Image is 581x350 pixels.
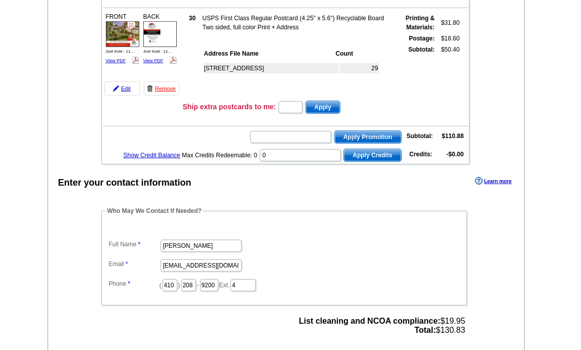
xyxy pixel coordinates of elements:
[113,85,119,92] img: pencil-icon.gif
[147,85,153,92] img: trashcan-icon.gif
[436,33,460,43] td: $18.60
[202,13,393,32] td: USPS First Class Regular Postcard (4.25" x 5.6") Recyclable Board Two sided, full color Print + A...
[305,101,340,114] button: Apply
[109,279,160,288] label: Phone
[143,58,164,63] a: View PDF
[408,46,435,53] strong: Subtotal:
[106,49,134,54] span: Just Sold - 11...
[414,326,436,334] strong: Total:
[409,151,432,158] strong: Credits:
[109,259,160,269] label: Email
[204,49,334,59] th: Address File Name
[106,21,139,47] img: small-thumb.jpg
[343,149,401,162] button: Apply Credits
[407,133,433,140] strong: Subtotal:
[204,63,339,73] td: [STREET_ADDRESS]
[335,49,379,59] th: Count
[442,133,463,140] strong: $110.88
[106,206,203,215] legend: Who May We Contact If Needed?
[58,176,191,190] div: Enter your contact information
[104,81,140,96] a: Edit
[436,45,460,97] td: $50.40
[124,152,180,159] a: Show Credit Balance
[436,13,460,32] td: $31.80
[169,56,177,64] img: pdf_logo.png
[299,317,440,325] strong: List cleaning and NCOA compliance:
[182,152,257,159] span: Max Credits Redeemable: 0
[409,35,435,42] strong: Postage:
[335,131,401,143] span: Apply Promotion
[132,56,139,64] img: pdf_logo.png
[143,49,172,54] span: Just Sold - 11...
[183,102,276,111] h3: Ship extra postcards to me:
[299,317,465,335] span: $19.95 $130.83
[475,177,512,185] a: Learn more
[106,58,126,63] a: View PDF
[446,151,463,158] strong: -$0.00
[344,149,401,161] span: Apply Credits
[143,21,177,47] img: small-thumb.jpg
[306,101,340,113] span: Apply
[189,15,196,22] strong: 30
[104,11,141,67] div: FRONT
[144,81,179,96] a: Remove
[142,11,178,67] div: BACK
[340,63,379,73] td: 29
[334,130,402,144] button: Apply Promotion
[406,15,435,31] strong: Printing & Materials:
[109,240,160,249] label: Full Name
[106,277,462,292] dd: ( ) - Ext.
